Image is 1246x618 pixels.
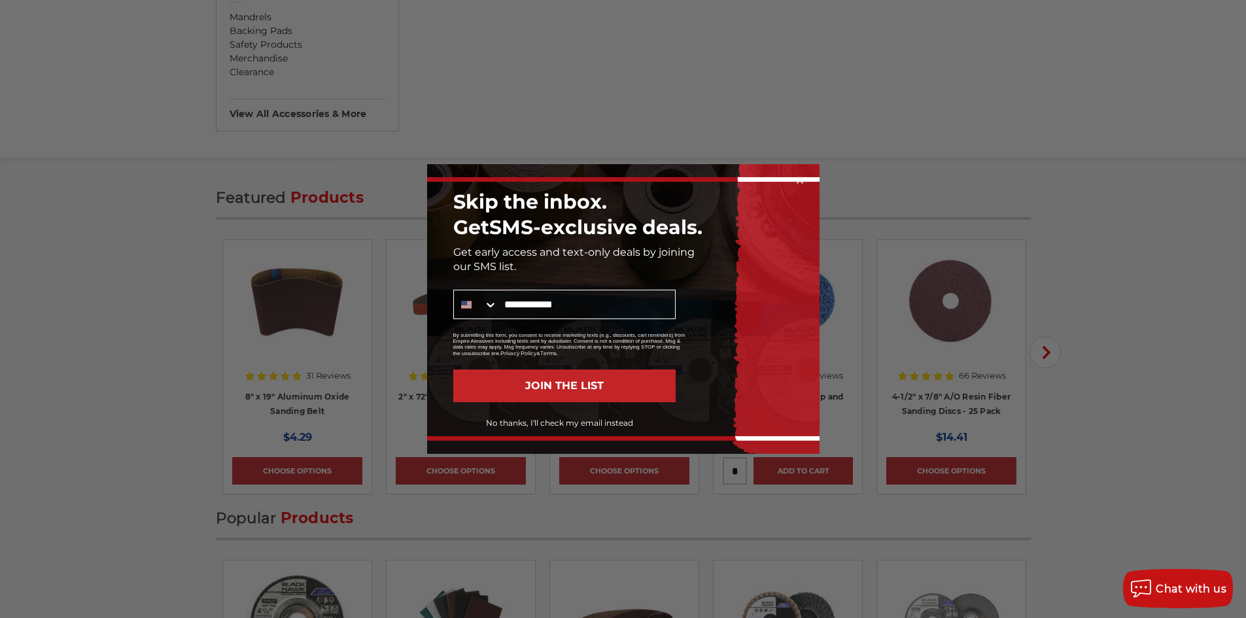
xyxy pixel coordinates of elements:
[1123,569,1233,608] button: Chat with us
[453,260,516,273] span: our SMS list.
[453,332,689,356] p: By submitting this form, you consent to receive marketing texts (e.g., discounts, cart reminders)...
[489,215,702,239] span: SMS-exclusive deals.
[453,369,676,402] button: JOIN THE LIST
[1156,583,1226,595] span: Chat with us
[453,190,607,214] span: Skip the inbox.
[444,412,676,434] button: No thanks, I'll check my email instead
[500,350,536,356] a: Privacy Policy
[540,350,557,356] a: Terms
[454,290,498,318] button: Search Countries
[461,300,472,310] img: United States
[453,215,489,239] span: Get
[453,246,695,258] span: Get early access and text-only deals by joining
[793,174,806,187] button: Close dialog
